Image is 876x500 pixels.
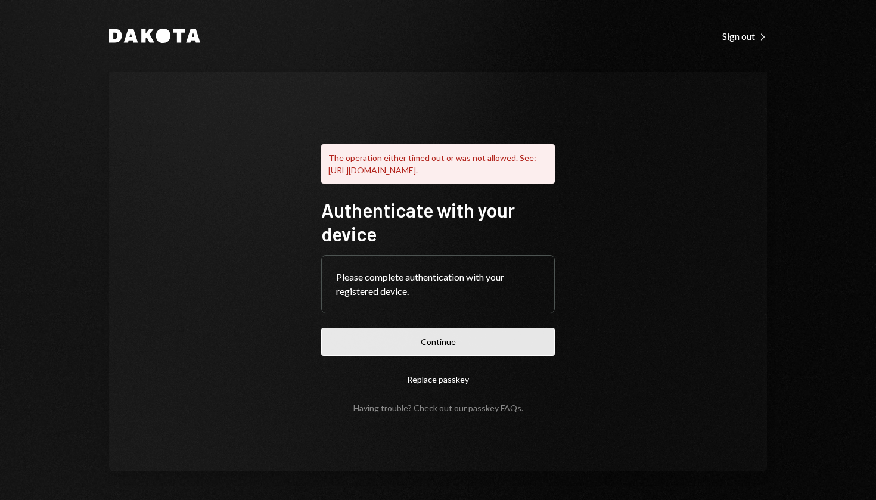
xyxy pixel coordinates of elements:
[321,198,555,246] h1: Authenticate with your device
[722,30,767,42] div: Sign out
[321,144,555,184] div: The operation either timed out or was not allowed. See: [URL][DOMAIN_NAME].
[336,270,540,299] div: Please complete authentication with your registered device.
[353,403,523,413] div: Having trouble? Check out our .
[321,328,555,356] button: Continue
[321,365,555,393] button: Replace passkey
[468,403,521,414] a: passkey FAQs
[722,29,767,42] a: Sign out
